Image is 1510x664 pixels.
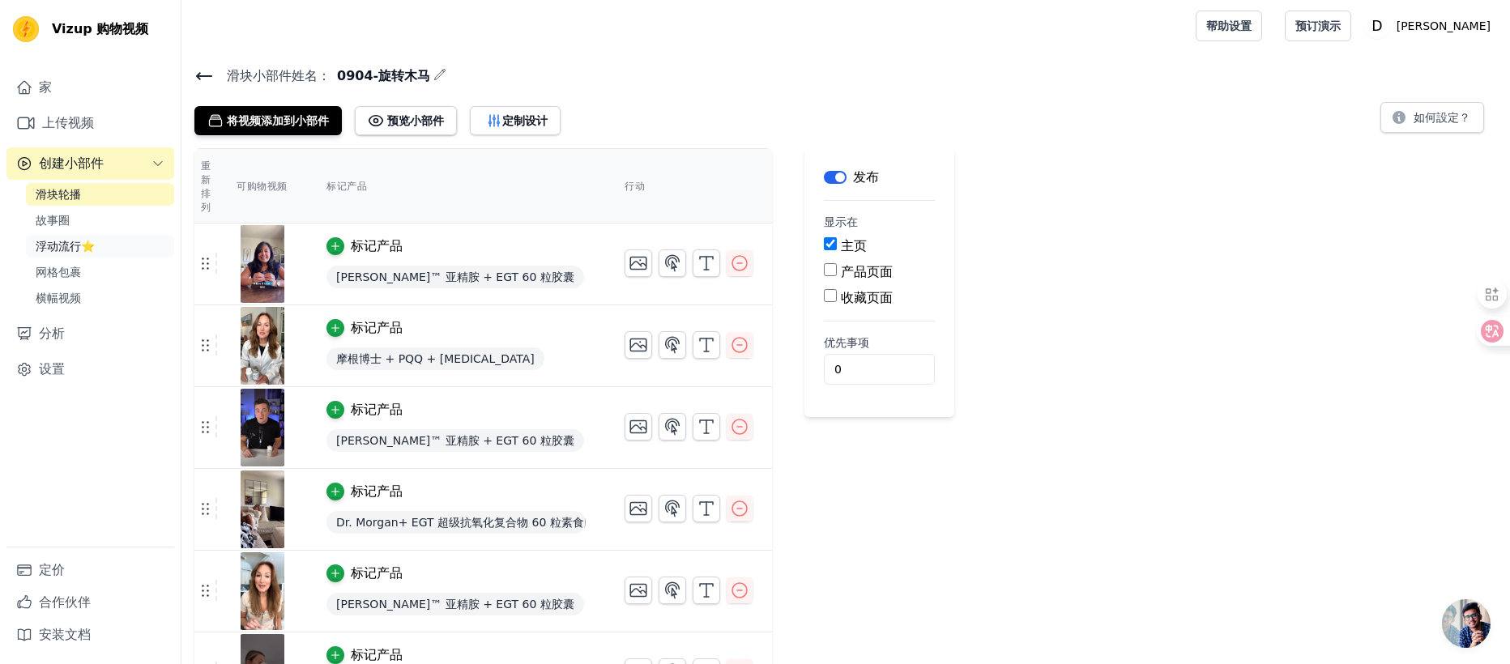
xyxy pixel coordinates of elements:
[240,307,285,385] img: vizup-images-a1d2.png
[336,352,535,365] font: 摩根博士 + PQQ + [MEDICAL_DATA]
[326,318,403,338] button: 标记产品
[6,619,174,651] a: 安装文档
[841,238,867,253] font: 主页
[1285,11,1351,41] a: 预订演示
[433,65,446,87] div: 编辑姓名
[39,627,91,642] font: 安装文档
[337,68,430,83] font: 0904-旋转木马
[387,114,444,127] font: 预览小部件
[336,598,574,611] font: [PERSON_NAME]™ 亚精胺 + EGT 60 粒胶囊
[1206,19,1252,32] font: 帮助设置
[227,68,292,83] font: 滑块小部件
[6,147,174,180] button: 创建小部件
[1442,599,1491,648] div: 开放式聊天
[1397,19,1491,32] font: [PERSON_NAME]
[824,215,858,228] font: 显示在
[470,106,561,135] button: 定制设计
[625,413,652,441] button: 更改缩略图
[6,554,174,586] a: 定价
[39,79,52,95] font: 家
[1380,102,1484,133] button: 如何設定？
[240,225,285,303] img: vizup-images-cedc.png
[336,434,574,447] font: [PERSON_NAME]™ 亚精胺 + EGT 60 粒胶囊
[201,160,211,212] font: 重新排列
[1196,11,1262,41] a: 帮助设置
[36,188,81,201] font: 滑块轮播
[26,261,174,283] a: 网格包裹
[336,516,607,529] font: Dr. Morgan+ EGT 超级抗氧化复合物 60 粒素食胶囊
[625,577,652,604] button: 更改缩略图
[853,169,879,185] font: 发布
[36,214,70,227] font: 故事圈
[6,353,174,385] a: 设置
[1295,19,1341,32] font: 预订演示
[351,565,403,581] font: 标记产品
[351,483,403,499] font: 标记产品
[326,482,403,501] button: 标记产品
[6,586,174,619] a: 合作伙伴
[625,495,652,522] button: 更改缩略图
[39,594,91,610] font: 合作伙伴
[625,181,645,192] font: 行动
[240,470,285,548] img: vizup-images-9ace.png
[39,326,65,341] font: 分析
[36,266,81,279] font: 网格包裹
[36,292,81,304] font: 横幅视频
[1371,18,1382,34] text: D
[502,114,548,127] font: 定制设计
[841,264,893,279] font: 产品页面
[625,249,652,277] button: 更改缩略图
[841,290,893,305] font: 收藏页面
[240,552,285,630] img: vizup-images-ab49.png
[26,287,174,309] a: 横幅视频
[292,68,331,83] font: 姓名：
[26,209,174,232] a: 故事圈
[351,238,403,253] font: 标记产品
[326,236,403,256] button: 标记产品
[39,361,65,377] font: 设置
[26,235,174,258] a: 浮动流行⭐
[625,331,652,359] button: 更改缩略图
[351,647,403,662] font: 标记产品
[42,115,94,130] font: 上传视频
[6,107,174,139] a: 上传视频
[355,106,457,135] button: 预览小部件
[1364,11,1497,40] button: D [PERSON_NAME]
[26,183,174,206] a: 滑块轮播
[13,16,39,42] img: Vizup
[227,114,329,127] font: 将视频添加到小部件
[824,336,869,349] font: 优先事项
[39,155,104,171] font: 创建小部件
[52,21,148,36] font: Vizup 购物视频
[6,71,174,104] a: 家
[194,106,342,135] button: 将视频添加到小部件
[237,181,288,192] font: 可购物视频
[1414,111,1470,124] font: 如何設定？
[326,564,403,583] button: 标记产品
[39,562,65,577] font: 定价
[1380,113,1484,129] a: 如何設定？
[326,400,403,419] button: 标记产品
[351,320,403,335] font: 标记产品
[351,402,403,417] font: 标记产品
[36,240,95,253] font: 浮动流行⭐
[240,389,285,466] img: vizup-images-2186.png
[336,270,574,283] font: [PERSON_NAME]™ 亚精胺 + EGT 60 粒胶囊
[6,317,174,350] a: 分析
[326,181,367,192] font: 标记产品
